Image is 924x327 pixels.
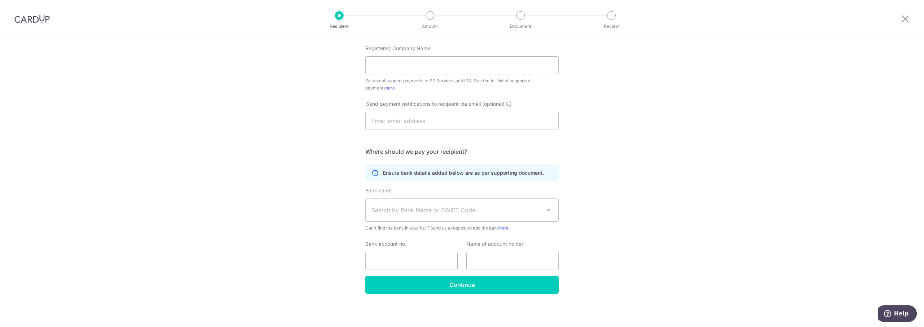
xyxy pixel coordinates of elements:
[365,112,559,130] input: Enter email address
[383,169,544,176] p: Ensure bank details added below are as per supporting document.
[16,5,31,12] span: Help
[366,100,505,108] span: Send payment notifications to recipient via email (optional)
[365,240,406,248] label: Bank account no.
[403,23,457,30] p: Amount
[365,77,559,92] div: We do not support payments to SP Services and LTA. See the full list of supported payments .
[365,224,559,232] span: Can't find the bank in your list ? Send us a request to add the bank
[14,14,50,23] img: CardUp
[371,206,541,214] span: Search by Bank Name or SWIFT Code
[494,23,547,30] p: Document
[313,23,366,30] p: Recipient
[466,240,523,248] label: Name of account holder
[365,147,559,156] h5: Where should we pay your recipient?
[365,187,392,194] label: Bank name
[499,225,509,231] a: here
[585,23,638,30] p: Review
[385,85,395,91] a: here
[365,276,559,294] input: Continue
[878,305,917,323] iframe: Opens a widget where you can find more information
[365,45,431,51] span: Registered Company Name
